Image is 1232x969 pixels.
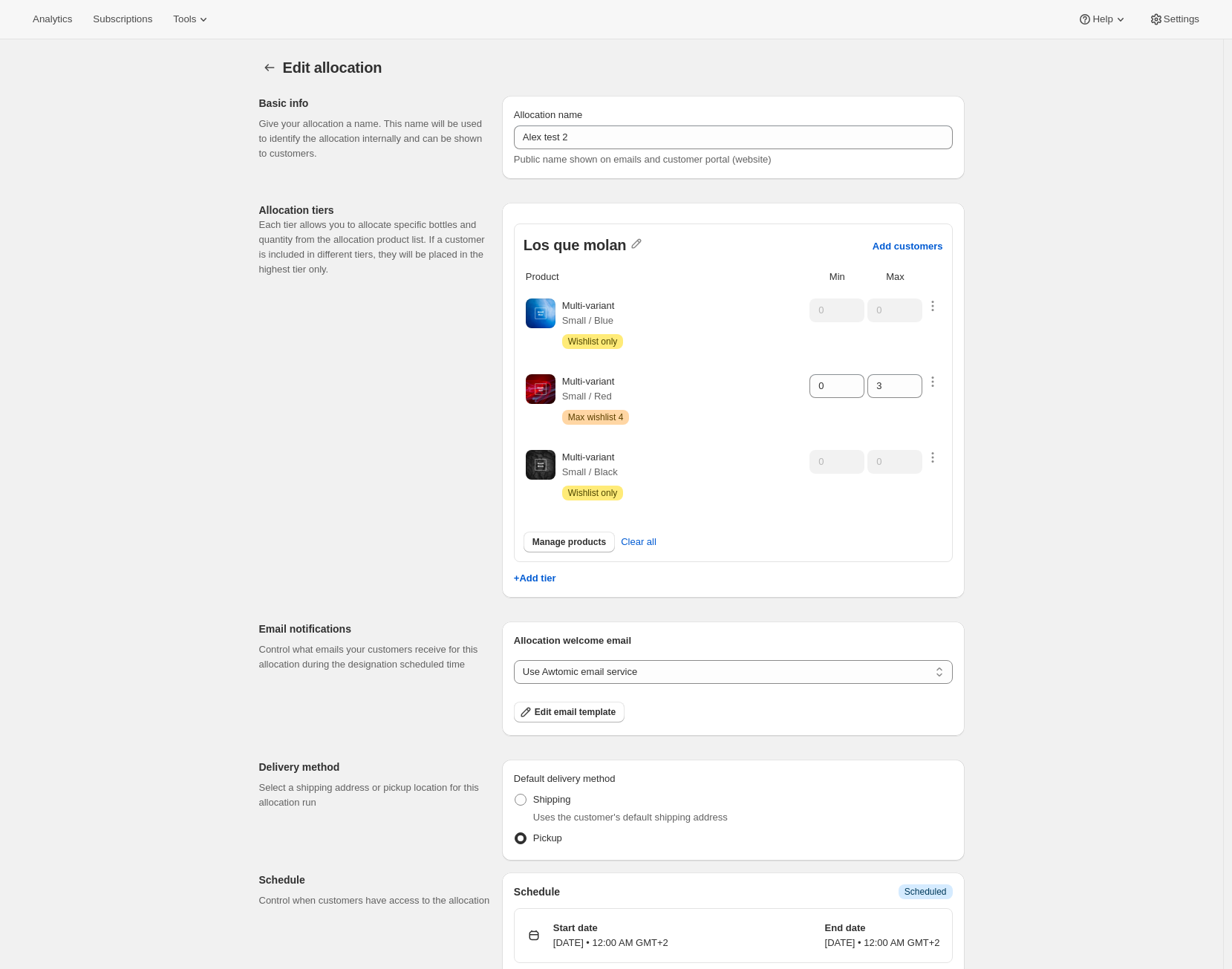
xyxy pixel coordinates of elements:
p: Multi-variant [562,450,624,465]
span: Public name shown on emails and customer portal (website) [514,154,772,165]
button: Subscriptions [84,9,161,30]
button: Manage products [524,532,615,552]
p: End date [825,921,940,936]
img: Multi-variant [526,298,555,328]
p: Max [867,270,922,284]
p: Add customers [873,241,943,252]
button: Tools [164,9,220,30]
p: Allocation welcome email [514,633,953,648]
span: Settings [1164,13,1199,25]
p: Select a shipping address or pickup location for this allocation run [259,780,490,810]
p: Small / Red [562,389,630,404]
span: Tools [173,13,196,25]
p: Delivery method [259,760,490,774]
span: Edit email template [535,706,616,718]
button: Add customers [873,236,943,255]
p: Allocation tiers [259,203,490,218]
span: Shipping [533,794,571,805]
p: Schedule [259,872,490,887]
span: Analytics [33,13,72,25]
button: Analytics [24,9,81,30]
span: Clear all [621,535,656,549]
p: Control when customers have access to the allocation [259,893,490,908]
p: Email notifications [259,621,490,636]
span: Wishlist only [568,487,618,499]
span: Uses the customer's default shipping address [533,812,728,823]
p: Give your allocation a name. This name will be used to identify the allocation internally and can... [259,117,490,161]
p: Product [526,270,559,284]
p: Control what emails your customers receive for this allocation during the designation scheduled time [259,642,490,672]
button: Clear all [612,527,665,557]
span: Scheduled [905,886,947,898]
p: Small / Blue [562,313,624,328]
p: [DATE] • 12:00 AM GMT+2 [553,936,668,950]
button: Edit email template [514,702,625,722]
button: +Add tier [514,572,556,584]
span: Pickup [533,832,562,844]
span: Allocation name [514,109,583,120]
button: Settings [1140,9,1208,30]
span: Manage products [532,536,606,548]
p: Min [809,270,864,284]
button: Help [1069,9,1136,30]
p: Start date [553,921,668,936]
span: Wishlist only [568,336,618,348]
img: Multi-variant [526,450,555,480]
p: [DATE] • 12:00 AM GMT+2 [825,936,940,950]
span: Default delivery method [514,773,616,784]
span: Max wishlist 4 [568,411,624,423]
p: Basic info [259,96,490,111]
span: Subscriptions [93,13,152,25]
span: Los que molan [524,236,627,255]
p: Each tier allows you to allocate specific bottles and quantity from the allocation product list. ... [259,218,490,277]
p: Multi-variant [562,374,630,389]
span: Edit allocation [283,59,382,76]
img: Multi-variant [526,374,555,404]
input: Example: Spring 2025 [514,125,953,149]
span: Help [1092,13,1112,25]
button: Allocations [259,57,280,78]
p: Small / Black [562,465,624,480]
h3: Schedule [514,884,560,899]
p: Multi-variant [562,298,624,313]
